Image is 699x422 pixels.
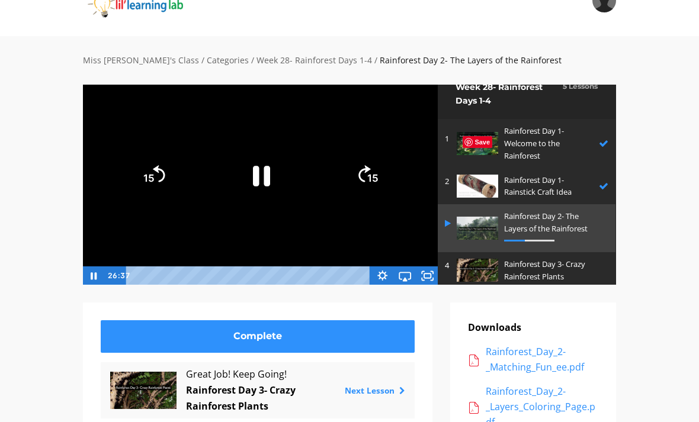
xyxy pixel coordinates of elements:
[416,266,438,285] button: Fullscreen
[374,54,377,67] div: /
[438,252,615,289] a: 4 Rainforest Day 3- Crazy Rainforest Plants
[438,119,615,167] a: 1 Rainforest Day 1- Welcome to the Rainforest
[229,144,291,206] button: Pause
[132,153,175,197] button: Skip back 15 seconds
[457,259,498,282] img: h7IJkJ6QEi33sRhaUwuu_FC16BC93-5D67-4B67-BD38-361560E4F4BF.jpeg
[201,54,204,67] div: /
[504,210,602,235] p: Rainforest Day 2- The Layers of the Rainforest
[445,133,451,145] p: 1
[438,204,615,252] a: Rainforest Day 2- The Layers of the Rainforest
[134,266,365,285] div: Playbar
[468,320,598,336] p: Downloads
[563,80,598,92] h3: 5 Lessons
[457,175,498,198] img: gVZgodXPTD2244ua6XrI_Screen_Shot_2022-04-09_at_10.38.01_PM.png
[445,175,451,188] p: 2
[457,217,498,240] img: EOUHnXdARoipLaNJCYbZ_B47154F0-9DF2-452D-90F9-8DEA678DBE69.jpeg
[186,366,329,382] span: Great Job! Keep Going!
[82,266,105,285] button: Pause
[83,54,199,66] a: Miss [PERSON_NAME]'s Class
[371,266,393,285] button: Show settings menu
[256,54,372,66] a: Week 28- Rainforest Days 1-4
[143,172,155,184] tspan: 15
[207,54,249,66] a: Categories
[468,402,480,414] img: acrobat.png
[393,266,416,285] button: Airplay
[367,172,379,184] tspan: 15
[456,80,557,107] h2: Week 28- Rainforest Days 1-4
[110,372,177,409] img: h7IJkJ6QEi33sRhaUwuu_FC16BC93-5D67-4B67-BD38-361560E4F4BF.jpeg
[468,344,598,375] a: Rainforest_Day_2-_Matching_Fun_ee.pdf
[504,258,602,283] p: Rainforest Day 3- Crazy Rainforest Plants
[101,320,415,353] a: Complete
[468,355,480,366] img: acrobat.png
[463,136,492,148] span: Save
[504,125,593,162] p: Rainforest Day 1- Welcome to the Rainforest
[380,54,562,67] div: Rainforest Day 2- The Layers of the Rainforest
[345,153,389,197] button: Skip ahead 15 seconds
[445,259,451,272] p: 4
[504,174,593,199] p: Rainforest Day 1- Rainstick Craft Idea
[438,168,615,205] a: 2 Rainforest Day 1- Rainstick Craft Idea
[345,385,405,396] a: Next Lesson
[251,54,254,67] div: /
[186,384,296,413] a: Rainforest Day 3- Crazy Rainforest Plants
[486,344,598,375] div: Rainforest_Day_2-_Matching_Fun_ee.pdf
[457,132,498,155] img: fWjBzlprRaWYgeoteFto_B7A39380-8EAE-4A73-BDEC-B9CE9710F077.jpeg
